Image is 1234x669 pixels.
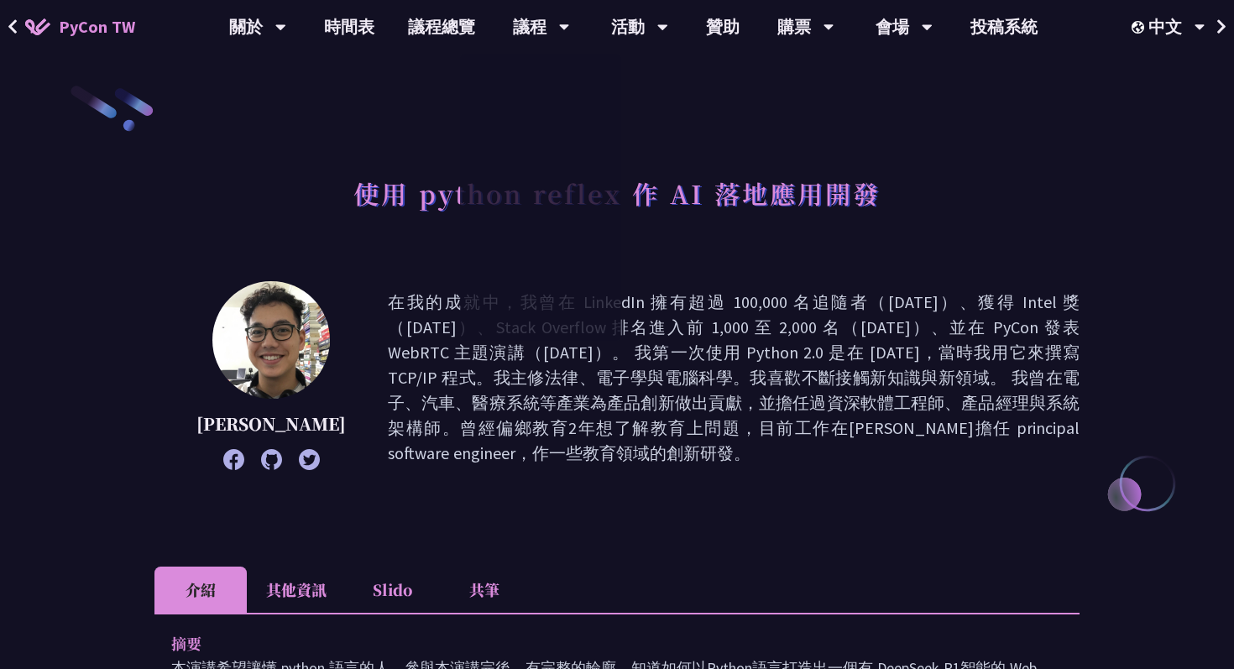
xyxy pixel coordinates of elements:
[388,290,1080,466] p: 在我的成就中，我曾在 LinkedIn 擁有超過 100,000 名追隨者（[DATE]）、獲得 Intel 獎（[DATE]）、Stack Overflow 排名進入前 1,000 至 2,0...
[59,14,135,39] span: PyCon TW
[25,18,50,35] img: Home icon of PyCon TW 2025
[212,281,330,399] img: Milo Chen
[8,6,152,48] a: PyCon TW
[346,567,438,613] li: Slido
[438,567,531,613] li: 共筆
[196,411,346,436] p: [PERSON_NAME]
[171,631,1029,656] p: 摘要
[154,567,247,613] li: 介紹
[247,567,346,613] li: 其他資訊
[1132,21,1148,34] img: Locale Icon
[353,168,881,218] h1: 使用 python reflex 作 AI 落地應用開發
